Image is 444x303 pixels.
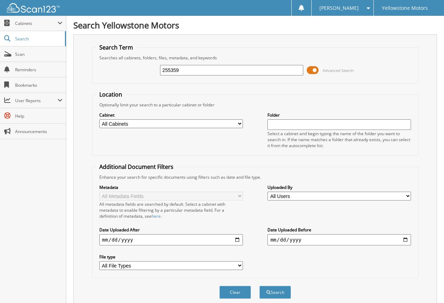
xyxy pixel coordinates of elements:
label: Date Uploaded After [99,227,243,233]
iframe: Chat Widget [409,269,444,303]
span: Cabinets [15,20,58,26]
a: here [152,213,161,219]
span: Reminders [15,67,62,73]
input: start [99,234,243,245]
div: Optionally limit your search to a particular cabinet or folder [96,102,415,108]
span: User Reports [15,98,58,104]
span: Advanced Search [323,68,354,73]
span: Search [15,36,61,42]
legend: Location [96,91,126,98]
div: Select a cabinet and begin typing the name of the folder you want to search in. If the name match... [267,131,411,149]
button: Search [259,286,291,299]
span: Yellowstone Motors [382,6,428,10]
label: Cabinet [99,112,243,118]
label: Metadata [99,184,243,190]
label: Date Uploaded Before [267,227,411,233]
input: end [267,234,411,245]
label: Uploaded By [267,184,411,190]
span: Scan [15,51,62,57]
span: [PERSON_NAME] [319,6,359,10]
div: Enhance your search for specific documents using filters such as date and file type. [96,174,415,180]
div: All metadata fields are searched by default. Select a cabinet with metadata to enable filtering b... [99,201,243,219]
label: File type [99,254,243,260]
button: Clear [219,286,251,299]
h1: Search Yellowstone Motors [73,19,437,31]
span: Bookmarks [15,82,62,88]
label: Folder [267,112,411,118]
span: Help [15,113,62,119]
legend: Search Term [96,44,137,51]
legend: Additional Document Filters [96,163,177,171]
img: scan123-logo-white.svg [7,3,60,13]
span: Announcements [15,129,62,134]
div: Searches all cabinets, folders, files, metadata, and keywords [96,55,415,61]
